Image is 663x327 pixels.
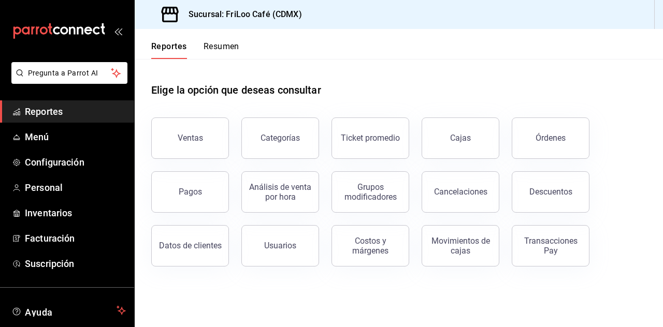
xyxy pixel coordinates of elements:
[25,206,126,220] span: Inventarios
[11,62,127,84] button: Pregunta a Parrot AI
[178,133,203,143] div: Ventas
[331,171,409,213] button: Grupos modificadores
[331,117,409,159] button: Ticket promedio
[512,225,589,266] button: Transacciones Pay
[28,68,111,79] span: Pregunta a Parrot AI
[241,117,319,159] button: Categorías
[179,187,202,197] div: Pagos
[25,304,112,317] span: Ayuda
[151,41,239,59] div: navigation tabs
[204,41,239,59] button: Resumen
[341,133,400,143] div: Ticket promedio
[241,171,319,213] button: Análisis de venta por hora
[331,225,409,266] button: Costos y márgenes
[428,236,493,256] div: Movimientos de cajas
[159,241,222,250] div: Datos de clientes
[7,75,127,86] a: Pregunta a Parrot AI
[151,117,229,159] button: Ventas
[264,241,296,250] div: Usuarios
[512,171,589,213] button: Descuentos
[25,231,126,245] span: Facturación
[151,225,229,266] button: Datos de clientes
[422,171,499,213] button: Cancelaciones
[529,187,572,197] div: Descuentos
[114,27,122,35] button: open_drawer_menu
[180,8,302,21] h3: Sucursal: FriLoo Café (CDMX)
[25,105,126,118] span: Reportes
[241,225,319,266] button: Usuarios
[450,133,471,143] div: Cajas
[422,117,499,159] button: Cajas
[25,257,126,271] span: Suscripción
[248,182,312,202] div: Análisis de venta por hora
[338,236,402,256] div: Costos y márgenes
[25,181,126,195] span: Personal
[151,171,229,213] button: Pagos
[536,133,566,143] div: Órdenes
[512,117,589,159] button: Órdenes
[434,187,487,197] div: Cancelaciones
[25,155,126,169] span: Configuración
[261,133,300,143] div: Categorías
[25,130,126,144] span: Menú
[151,82,321,98] h1: Elige la opción que deseas consultar
[338,182,402,202] div: Grupos modificadores
[422,225,499,266] button: Movimientos de cajas
[518,236,583,256] div: Transacciones Pay
[151,41,187,59] button: Reportes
